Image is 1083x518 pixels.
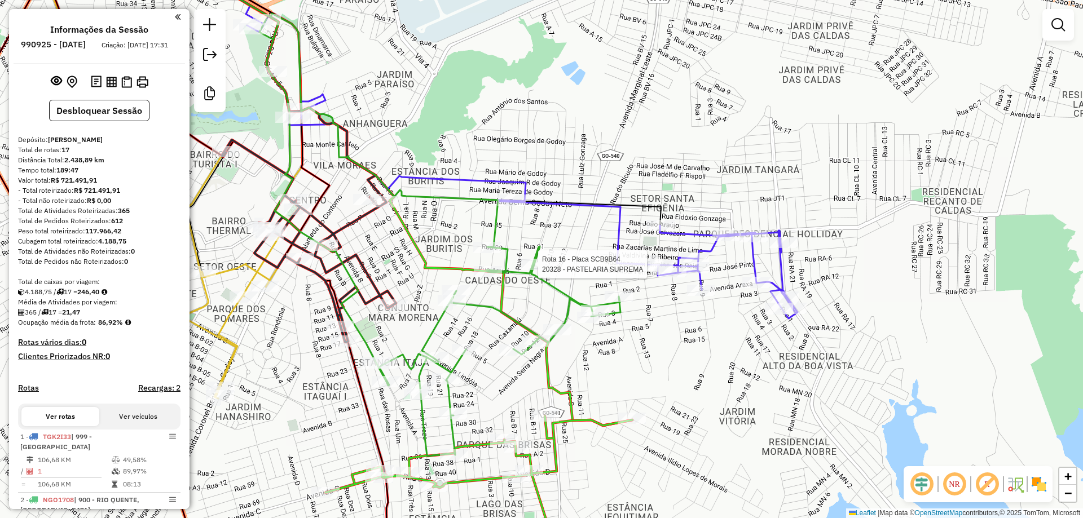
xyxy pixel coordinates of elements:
a: Nova sessão e pesquisa [199,14,221,39]
strong: 0 [124,257,128,265]
h4: Recargas: 2 [138,383,180,393]
a: Leaflet [849,509,876,517]
td: 89,97% [122,466,176,477]
strong: [PERSON_NAME] [48,135,103,144]
div: Peso total roteirizado: [18,226,180,236]
strong: 17 [61,145,69,154]
div: Total de caixas por viagem: [18,277,180,287]
div: 4.188,75 / 17 = [18,287,180,297]
button: Visualizar relatório de Roteirização [104,74,119,89]
span: Ocultar NR [941,471,968,498]
em: Média calculada utilizando a maior ocupação (%Peso ou %Cubagem) de cada rota da sessão. Rotas cro... [125,319,131,326]
div: Cubagem total roteirizado: [18,236,180,246]
span: Ocultar deslocamento [908,471,935,498]
span: | [878,509,879,517]
td: 1 [37,466,111,477]
span: | 900 - RIO QUENTE, [GEOGRAPHIC_DATA] [20,495,139,514]
button: Exibir sessão original [49,73,64,91]
td: 106,68 KM [37,454,111,466]
strong: 21,47 [62,308,80,316]
i: % de utilização da cubagem [112,468,120,475]
strong: 612 [111,216,123,225]
a: Exportar sessão [199,43,221,69]
strong: 4.188,75 [98,237,126,245]
div: 365 / 17 = [18,307,180,317]
h4: Informações da Sessão [50,24,148,35]
strong: 86,92% [98,318,123,326]
div: Total de Atividades Roteirizadas: [18,206,180,216]
i: Total de rotas [56,289,64,295]
div: Valor total: [18,175,180,185]
button: Desbloquear Sessão [49,100,149,121]
div: Total de rotas: [18,145,180,155]
i: Cubagem total roteirizado [18,289,25,295]
button: Visualizar Romaneio [119,74,134,90]
td: 08:13 [122,479,176,490]
strong: 117.966,42 [85,227,121,235]
strong: 365 [118,206,130,215]
td: / [20,466,26,477]
a: OpenStreetMap [915,509,963,517]
td: = [20,479,26,490]
div: Map data © contributors,© 2025 TomTom, Microsoft [846,508,1083,518]
i: Meta Caixas/viagem: 1,00 Diferença: 245,40 [102,289,107,295]
button: Imprimir Rotas [134,74,151,90]
a: Clique aqui para minimizar o painel [175,10,180,23]
strong: R$ 0,00 [87,196,111,205]
strong: 0 [131,247,135,255]
i: % de utilização do peso [112,457,120,463]
div: Criação: [DATE] 17:31 [97,40,173,50]
div: Total de Atividades não Roteirizadas: [18,246,180,256]
a: Zoom in [1059,468,1076,485]
i: Total de Atividades [18,309,25,316]
i: Distância Total [27,457,33,463]
a: Criar modelo [199,82,221,108]
div: Depósito: [18,135,180,145]
td: 106,68 KM [37,479,111,490]
span: 1 - [20,432,92,451]
span: Exibir rótulo [974,471,1001,498]
em: Opções [169,496,176,503]
span: 2 - [20,495,139,514]
strong: 2.438,89 km [64,156,104,164]
a: Rotas [18,383,39,393]
a: Zoom out [1059,485,1076,502]
i: Total de Atividades [27,468,33,475]
div: Média de Atividades por viagem: [18,297,180,307]
div: Tempo total: [18,165,180,175]
strong: 0 [105,351,110,361]
div: - Total roteirizado: [18,185,180,196]
h4: Clientes Priorizados NR: [18,352,180,361]
button: Centralizar mapa no depósito ou ponto de apoio [64,73,80,91]
strong: 246,40 [77,287,99,296]
button: Logs desbloquear sessão [89,73,104,91]
strong: R$ 721.491,91 [74,186,120,194]
div: - Total não roteirizado: [18,196,180,206]
h4: Rotas vários dias: [18,338,180,347]
img: Exibir/Ocultar setores [1030,475,1048,493]
button: Ver veículos [99,407,177,426]
div: Total de Pedidos não Roteirizados: [18,256,180,267]
a: Exibir filtros [1047,14,1069,36]
span: TGK2I33 [43,432,71,441]
img: Fluxo de ruas [1006,475,1024,493]
h6: 990925 - [DATE] [21,39,86,50]
strong: 189:47 [56,166,78,174]
strong: 0 [82,337,86,347]
div: Total de Pedidos Roteirizados: [18,216,180,226]
em: Opções [169,433,176,440]
strong: R$ 721.491,91 [51,176,97,184]
i: Tempo total em rota [112,481,117,488]
span: | 999 - [GEOGRAPHIC_DATA] [20,432,92,451]
span: + [1064,469,1072,483]
span: Ocupação média da frota: [18,318,96,326]
span: − [1064,486,1072,500]
i: Total de rotas [41,309,49,316]
span: NGO1708 [43,495,74,504]
button: Ver rotas [21,407,99,426]
div: Distância Total: [18,155,180,165]
td: 49,58% [122,454,176,466]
